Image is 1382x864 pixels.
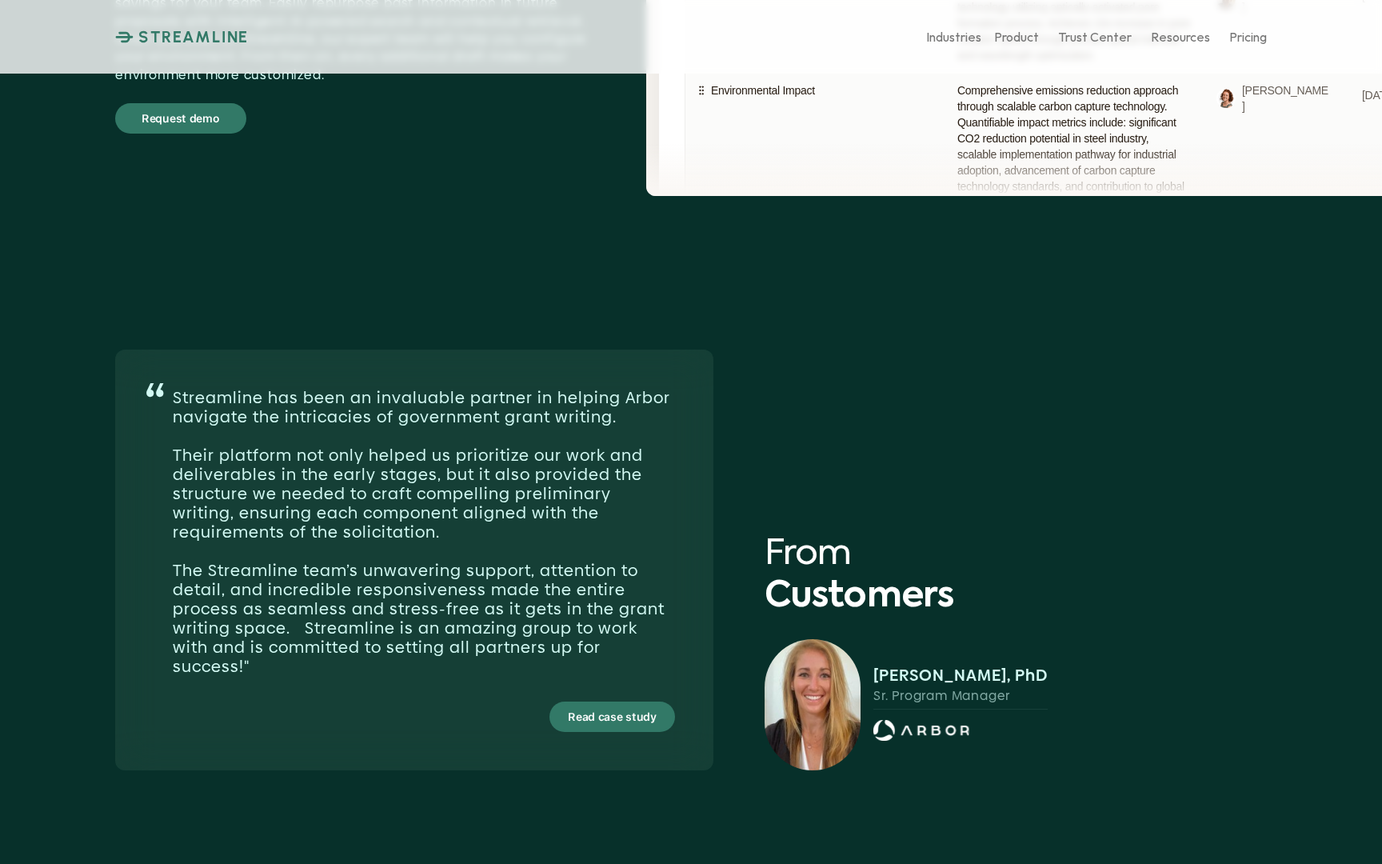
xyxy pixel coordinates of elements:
p: From [765,534,1267,576]
p: Trust Center [1058,29,1132,44]
p: [PERSON_NAME] [1242,82,1330,114]
a: Resources [1151,23,1210,51]
a: STREAMLINE [115,27,249,46]
p: Pricing [1229,29,1267,44]
p: Request demo [142,108,220,129]
p: Industries [926,29,981,44]
p: Customers [765,576,1267,618]
p: “ [144,369,170,446]
p: Streamline has been an invaluable partner in helping Arbor navigate the intricacies of government... [173,388,675,676]
p: Sr. Program Manager [873,688,1031,703]
p: Environmental Impact [711,82,815,98]
a: Request demo [115,103,246,134]
p: Comprehensive emissions reduction approach through scalable carbon capture technology. Quantifiab... [957,82,1191,226]
a: Trust Center [1058,23,1132,51]
a: Pricing [1229,23,1267,51]
a: Read case study [549,702,675,732]
p: [PERSON_NAME], PhD [873,666,1048,685]
p: Product [994,29,1039,44]
p: Read case study [568,706,657,727]
p: Resources [1151,29,1210,44]
p: STREAMLINE [138,27,249,46]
